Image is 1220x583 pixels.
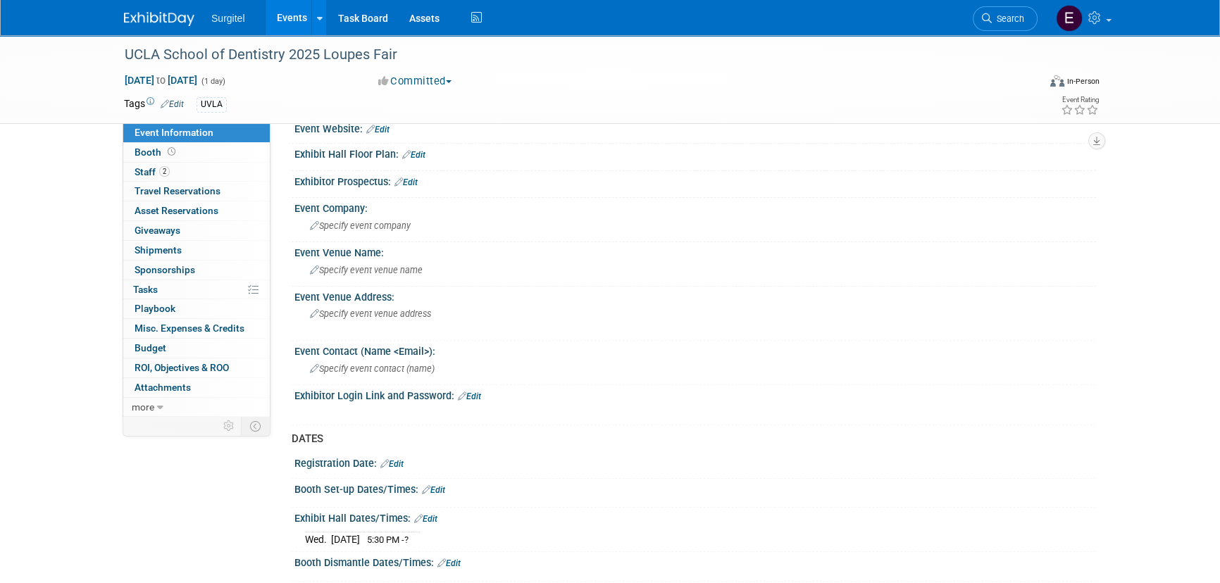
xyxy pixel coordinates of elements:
a: Staff2 [123,163,270,182]
img: Format-Inperson.png [1050,75,1064,87]
a: Shipments [123,241,270,260]
span: 5:30 PM - [367,534,409,545]
a: Sponsorships [123,261,270,280]
a: Edit [394,177,418,187]
span: Shipments [135,244,182,256]
div: Booth Set-up Dates/Times: [294,479,1096,497]
a: Booth [123,143,270,162]
div: Event Venue Address: [294,287,1096,304]
a: Edit [437,558,461,568]
span: Specify event company [310,220,411,231]
a: Budget [123,339,270,358]
div: Exhibit Hall Dates/Times: [294,508,1096,526]
span: Travel Reservations [135,185,220,196]
span: Search [992,13,1024,24]
div: Event Venue Name: [294,242,1096,260]
div: Event Contact (Name <Email>): [294,341,1096,358]
div: Exhibitor Prospectus: [294,171,1096,189]
span: ? [404,534,409,545]
span: Asset Reservations [135,205,218,216]
a: more [123,398,270,417]
a: ROI, Objectives & ROO [123,358,270,377]
div: DATES [292,432,1085,446]
img: Event Coordinator [1056,5,1083,32]
span: Tasks [133,284,158,295]
div: Exhibitor Login Link and Password: [294,385,1096,403]
td: Tags [124,96,184,113]
span: Booth not reserved yet [165,146,178,157]
span: Surgitel [211,13,244,24]
div: UCLA School of Dentistry 2025 Loupes Fair [120,42,1016,68]
a: Asset Reservations [123,201,270,220]
a: Edit [422,485,445,495]
a: Edit [414,514,437,524]
span: Playbook [135,303,175,314]
a: Edit [161,99,184,109]
span: Event Information [135,127,213,138]
a: Misc. Expenses & Credits [123,319,270,338]
a: Edit [402,150,425,160]
span: Sponsorships [135,264,195,275]
a: Search [973,6,1038,31]
span: to [154,75,168,86]
span: more [132,401,154,413]
td: Personalize Event Tab Strip [217,417,242,435]
div: UVLA [197,97,227,112]
a: Edit [366,125,390,134]
td: Toggle Event Tabs [242,417,270,435]
span: Booth [135,146,178,158]
span: Misc. Expenses & Credits [135,322,244,334]
div: Exhibit Hall Floor Plan: [294,144,1096,162]
span: Specify event venue address [310,308,431,319]
a: Edit [380,459,404,469]
div: Event Format [954,73,1100,94]
span: (1 day) [200,77,225,86]
span: Giveaways [135,225,180,236]
span: 2 [159,166,170,177]
span: Budget [135,342,166,353]
a: Event Information [123,123,270,142]
td: [DATE] [331,532,360,546]
span: Staff [135,166,170,177]
div: In-Person [1066,76,1100,87]
a: Attachments [123,378,270,397]
span: Specify event venue name [310,265,423,275]
span: [DATE] [DATE] [124,74,198,87]
a: Tasks [123,280,270,299]
span: ROI, Objectives & ROO [135,362,229,373]
img: ExhibitDay [124,12,194,26]
div: Event Rating [1061,96,1099,104]
a: Edit [458,391,481,401]
td: Wed. [305,532,331,546]
email: ) [432,363,435,374]
a: Travel Reservations [123,182,270,201]
div: Event Company: [294,198,1096,215]
button: Committed [373,74,457,89]
div: Registration Date: [294,453,1096,471]
span: Attachments [135,382,191,393]
div: Event Website: [294,118,1096,137]
a: Playbook [123,299,270,318]
a: Giveaways [123,221,270,240]
span: Specify event contact (name [310,363,435,374]
div: Booth Dismantle Dates/Times: [294,552,1096,570]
